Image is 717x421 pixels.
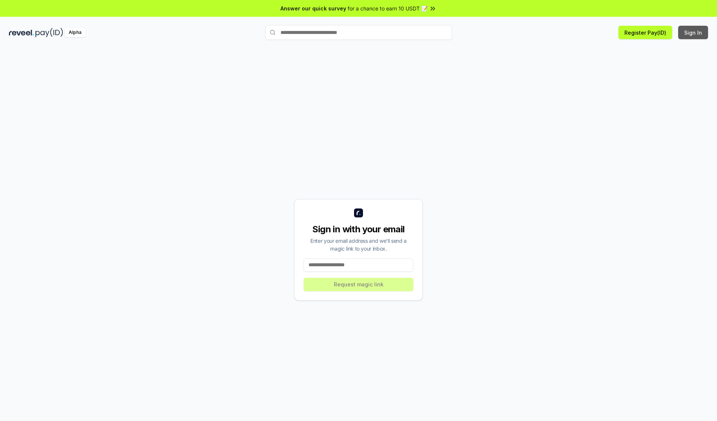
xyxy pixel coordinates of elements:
[678,26,708,39] button: Sign In
[35,28,63,37] img: pay_id
[9,28,34,37] img: reveel_dark
[280,4,346,12] span: Answer our quick survey
[304,223,413,235] div: Sign in with your email
[354,208,363,217] img: logo_small
[618,26,672,39] button: Register Pay(ID)
[348,4,428,12] span: for a chance to earn 10 USDT 📝
[304,237,413,252] div: Enter your email address and we’ll send a magic link to your inbox.
[65,28,86,37] div: Alpha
